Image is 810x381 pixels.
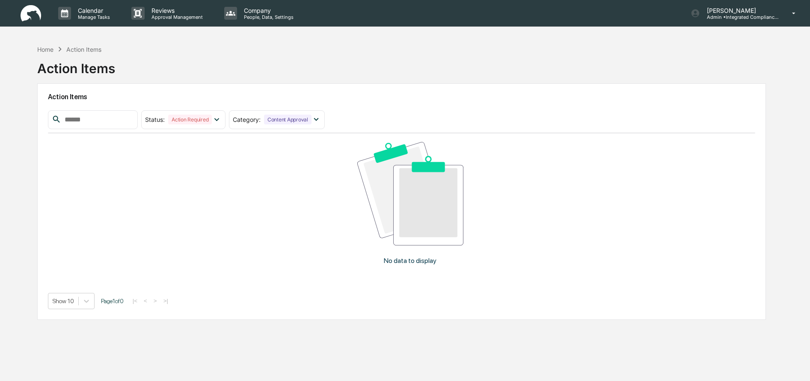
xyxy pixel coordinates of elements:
[237,14,298,20] p: People, Data, Settings
[21,5,41,22] img: logo
[101,298,124,304] span: Page 1 of 0
[37,54,115,76] div: Action Items
[384,257,436,265] p: No data to display
[161,297,171,304] button: >|
[71,7,114,14] p: Calendar
[168,115,212,124] div: Action Required
[66,46,101,53] div: Action Items
[264,115,312,124] div: Content Approval
[145,14,207,20] p: Approval Management
[145,7,207,14] p: Reviews
[700,14,780,20] p: Admin • Integrated Compliance Advisors
[357,142,463,245] img: No data
[145,116,165,123] span: Status :
[37,46,53,53] div: Home
[233,116,261,123] span: Category :
[237,7,298,14] p: Company
[141,297,150,304] button: <
[48,93,756,101] h2: Action Items
[130,297,140,304] button: |<
[151,297,160,304] button: >
[700,7,780,14] p: [PERSON_NAME]
[71,14,114,20] p: Manage Tasks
